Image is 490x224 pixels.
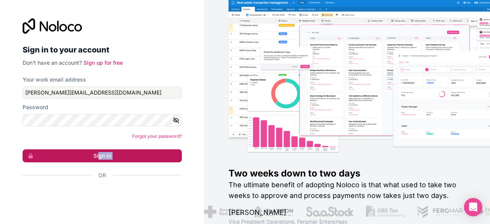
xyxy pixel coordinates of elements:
[23,114,182,126] input: Password
[204,206,241,218] img: /assets/american-red-cross-BAupjrZR.png
[98,172,106,179] span: Or
[19,188,180,204] iframe: Knop Inloggen met Google
[23,149,182,162] button: Sign in
[23,76,86,83] label: Your work email address
[83,59,123,66] a: Sign up for free
[23,43,182,57] h2: Sign in to your account
[229,167,465,180] h1: Two weeks down to two days
[464,198,482,216] div: Open Intercom Messenger
[229,180,465,201] h2: The ultimate benefit of adopting Noloco is that what used to take two weeks to approve and proces...
[229,207,465,218] h1: [PERSON_NAME]
[132,133,182,139] a: Forgot your password?
[23,59,82,66] span: Don't have an account?
[23,87,182,99] input: Email address
[23,103,48,111] label: Password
